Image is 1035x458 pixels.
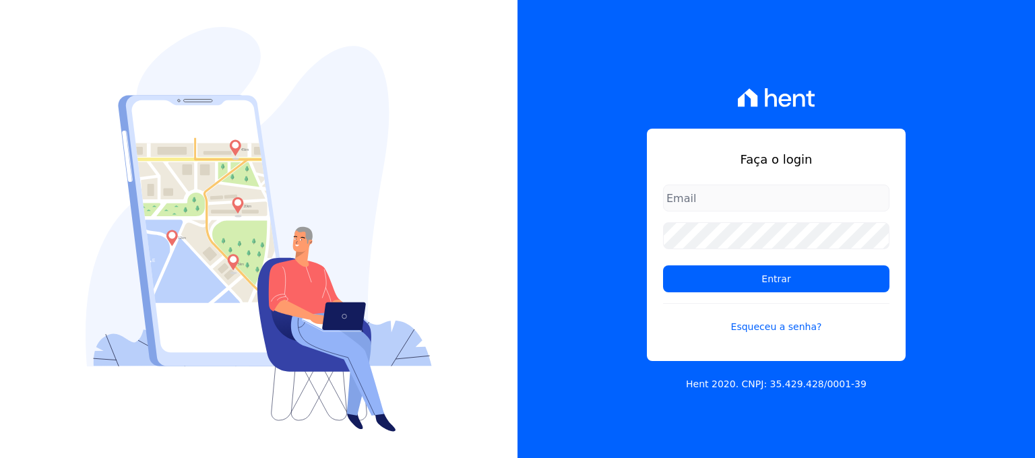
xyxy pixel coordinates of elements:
[663,185,889,211] input: Email
[686,377,867,391] p: Hent 2020. CNPJ: 35.429.428/0001-39
[86,27,432,432] img: Login
[663,303,889,334] a: Esqueceu a senha?
[663,265,889,292] input: Entrar
[663,150,889,168] h1: Faça o login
